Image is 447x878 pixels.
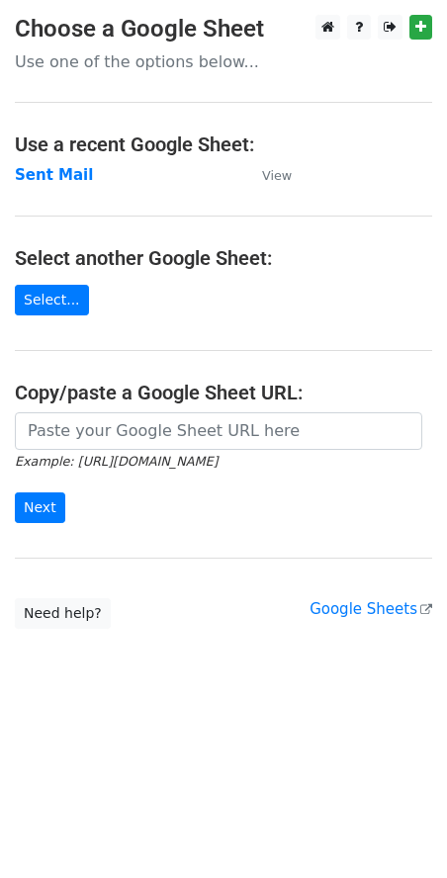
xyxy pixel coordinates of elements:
[15,246,432,270] h4: Select another Google Sheet:
[15,412,422,450] input: Paste your Google Sheet URL here
[15,454,218,469] small: Example: [URL][DOMAIN_NAME]
[15,132,432,156] h4: Use a recent Google Sheet:
[242,166,292,184] a: View
[15,492,65,523] input: Next
[15,15,432,44] h3: Choose a Google Sheet
[262,168,292,183] small: View
[15,166,93,184] a: Sent Mail
[15,285,89,315] a: Select...
[310,600,432,618] a: Google Sheets
[15,381,432,404] h4: Copy/paste a Google Sheet URL:
[15,598,111,629] a: Need help?
[15,51,432,72] p: Use one of the options below...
